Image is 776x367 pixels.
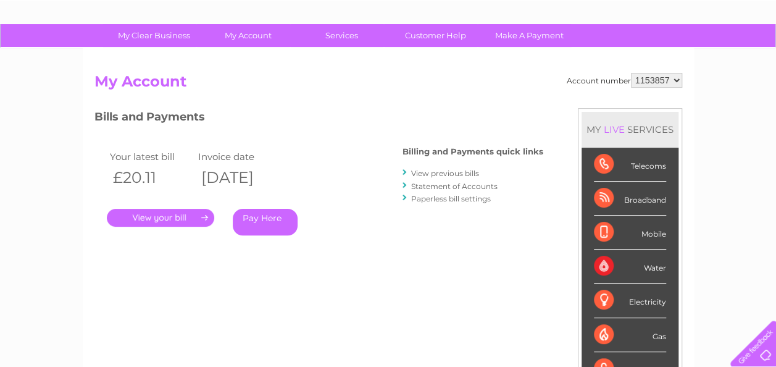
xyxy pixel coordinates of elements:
td: Invoice date [195,148,284,165]
a: Contact [694,53,724,62]
td: Your latest bill [107,148,196,165]
div: Water [594,250,666,284]
th: £20.11 [107,165,196,190]
div: LIVE [601,124,627,135]
a: Water [559,53,582,62]
div: MY SERVICES [582,112,678,147]
div: Account number [567,73,682,88]
a: Energy [590,53,617,62]
a: Blog [669,53,686,62]
a: Customer Help [385,24,486,47]
h3: Bills and Payments [94,108,543,130]
a: Telecoms [624,53,661,62]
th: [DATE] [195,165,284,190]
div: Telecoms [594,148,666,182]
a: Statement of Accounts [411,182,498,191]
a: Log out [735,53,764,62]
a: My Account [197,24,299,47]
img: logo.png [27,32,90,70]
a: 0333 014 3131 [543,6,628,22]
div: Electricity [594,284,666,318]
a: View previous bills [411,169,479,178]
a: Services [291,24,393,47]
a: Paperless bill settings [411,194,491,203]
div: Mobile [594,216,666,250]
h2: My Account [94,73,682,96]
a: . [107,209,214,227]
a: My Clear Business [103,24,205,47]
div: Clear Business is a trading name of Verastar Limited (registered in [GEOGRAPHIC_DATA] No. 3667643... [97,7,680,60]
div: Broadband [594,182,666,216]
a: Pay Here [233,209,298,235]
div: Gas [594,318,666,352]
h4: Billing and Payments quick links [403,147,543,156]
a: Make A Payment [478,24,580,47]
